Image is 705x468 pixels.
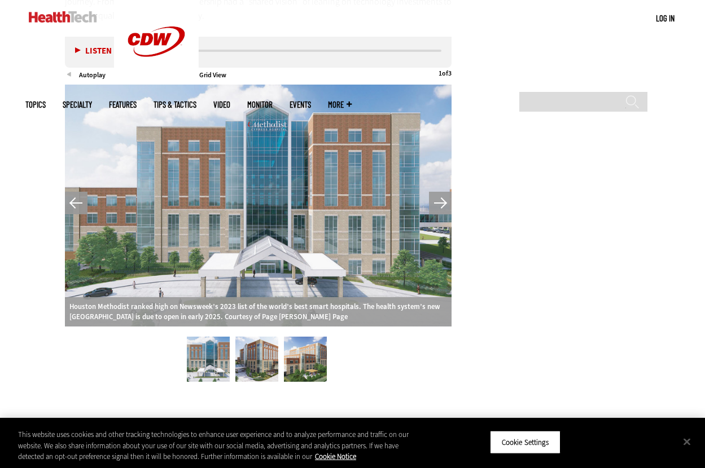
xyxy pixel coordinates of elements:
span: Specialty [63,100,92,109]
a: CDW [114,74,199,86]
button: Next [429,192,452,214]
img: Houston Methodist rendering 2 [235,337,278,382]
a: Events [290,100,311,109]
button: Cookie Settings [490,430,561,454]
span: More [328,100,352,109]
p: Houston Methodist ranked high on Newsweek’s 2023 list of the world’s best smart hospitals. The he... [69,302,448,322]
button: Close [675,429,699,454]
div: This website uses cookies and other tracking technologies to enhance user experience and to analy... [18,429,423,462]
a: More information about your privacy [315,452,356,461]
img: Houston Methodist rendering 3 [284,337,327,382]
a: Log in [656,13,675,23]
a: Video [213,100,230,109]
a: MonITor [247,100,273,109]
a: Tips & Tactics [154,100,196,109]
div: User menu [656,12,675,24]
img: Home [29,11,97,23]
button: Previous [65,192,87,214]
img: Houston Methodist rendering 1 [187,337,230,382]
span: Topics [25,100,46,109]
a: Features [109,100,137,109]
